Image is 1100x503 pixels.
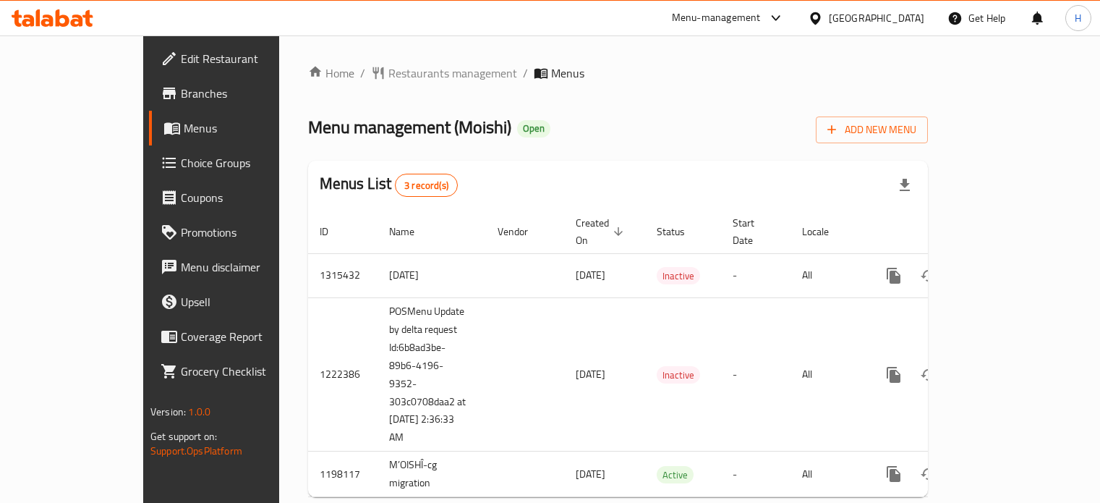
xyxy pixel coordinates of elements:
[150,441,242,460] a: Support.OpsPlatform
[672,9,761,27] div: Menu-management
[149,354,327,389] a: Grocery Checklist
[149,215,327,250] a: Promotions
[395,174,458,197] div: Total records count
[517,122,550,135] span: Open
[389,223,433,240] span: Name
[721,253,790,297] td: -
[877,258,911,293] button: more
[320,173,458,197] h2: Menus List
[576,266,605,284] span: [DATE]
[827,121,916,139] span: Add New Menu
[877,457,911,491] button: more
[149,41,327,76] a: Edit Restaurant
[802,223,848,240] span: Locale
[829,10,924,26] div: [GEOGRAPHIC_DATA]
[149,180,327,215] a: Coupons
[181,189,315,206] span: Coupons
[308,297,378,452] td: 1222386
[911,258,946,293] button: Change Status
[911,457,946,491] button: Change Status
[308,111,511,143] span: Menu management ( Moishi )
[790,452,865,497] td: All
[149,319,327,354] a: Coverage Report
[721,297,790,452] td: -
[181,328,315,345] span: Coverage Report
[877,358,911,392] button: more
[498,223,547,240] span: Vendor
[887,168,922,203] div: Export file
[308,210,1027,498] table: enhanced table
[181,224,315,241] span: Promotions
[816,117,928,143] button: Add New Menu
[1075,10,1081,26] span: H
[657,367,700,384] span: Inactive
[181,154,315,172] span: Choice Groups
[188,402,210,421] span: 1.0.0
[733,214,773,249] span: Start Date
[721,452,790,497] td: -
[308,64,354,82] a: Home
[149,145,327,180] a: Choice Groups
[181,363,315,380] span: Grocery Checklist
[396,179,457,193] span: 3 record(s)
[308,64,928,82] nav: breadcrumb
[865,210,1027,254] th: Actions
[657,467,694,483] span: Active
[378,452,486,497] td: M’OISHÎ-cg migration
[657,366,700,384] div: Inactive
[790,253,865,297] td: All
[371,64,517,82] a: Restaurants management
[181,293,315,310] span: Upsell
[181,85,315,102] span: Branches
[181,50,315,67] span: Edit Restaurant
[149,111,327,145] a: Menus
[657,223,704,240] span: Status
[184,119,315,137] span: Menus
[790,297,865,452] td: All
[149,250,327,284] a: Menu disclaimer
[657,466,694,483] div: Active
[551,64,584,82] span: Menus
[576,465,605,483] span: [DATE]
[523,64,528,82] li: /
[149,284,327,319] a: Upsell
[657,268,700,284] span: Inactive
[378,297,486,452] td: POSMenu Update by delta request Id:6b8ad3be-89b6-4196-9352-303c0708daa2 at [DATE] 2:36:33 AM
[320,223,347,240] span: ID
[150,402,186,421] span: Version:
[360,64,365,82] li: /
[657,267,700,284] div: Inactive
[388,64,517,82] span: Restaurants management
[576,214,628,249] span: Created On
[378,253,486,297] td: [DATE]
[576,365,605,384] span: [DATE]
[181,258,315,276] span: Menu disclaimer
[149,76,327,111] a: Branches
[911,358,946,392] button: Change Status
[150,427,217,446] span: Get support on:
[517,120,550,138] div: Open
[308,452,378,497] td: 1198117
[308,253,378,297] td: 1315432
